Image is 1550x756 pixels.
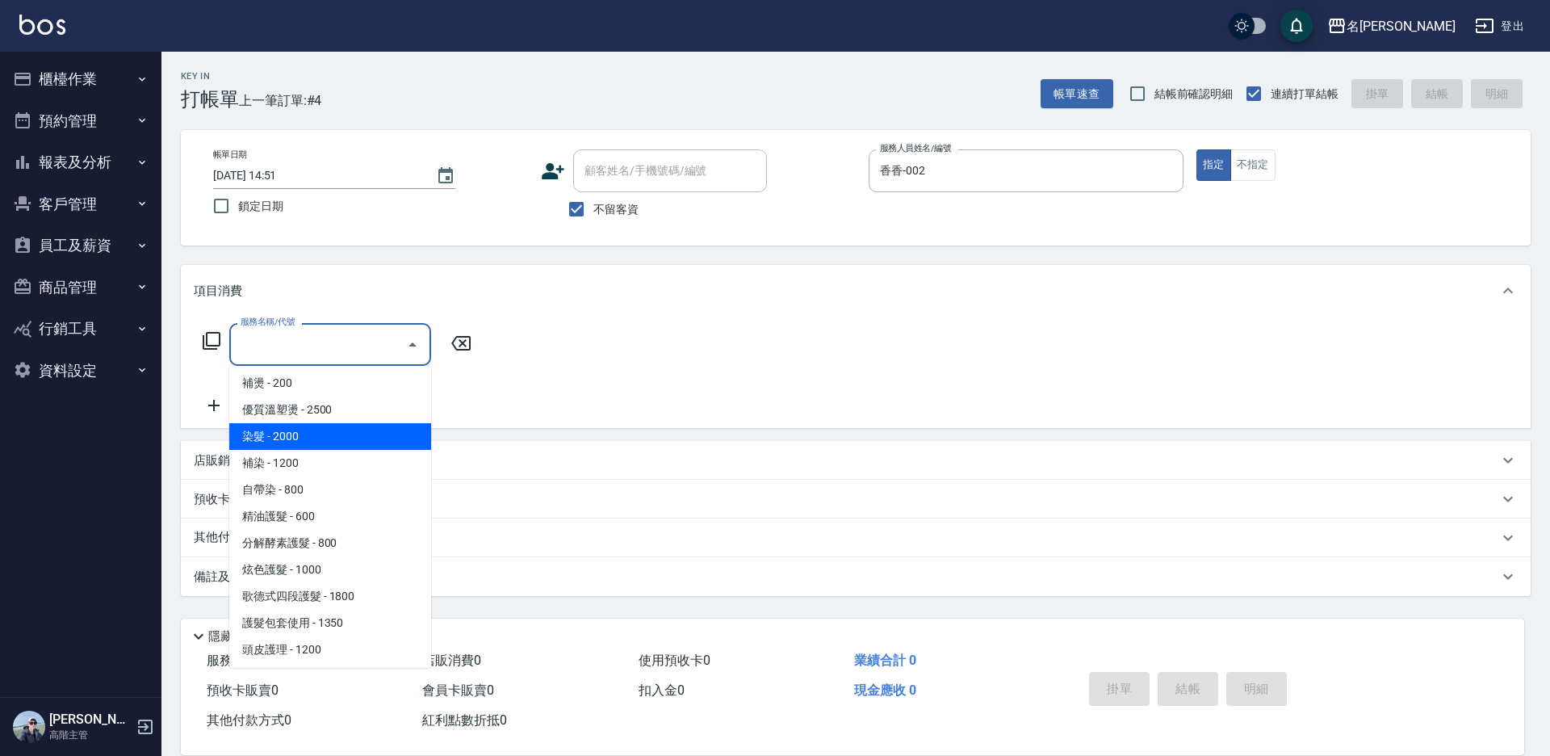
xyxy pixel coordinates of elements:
[422,653,481,668] span: 店販消費 0
[181,519,1531,557] div: 其他付款方式
[181,480,1531,519] div: 預收卡販賣
[1230,149,1276,181] button: 不指定
[229,556,431,583] span: 炫色護髮 - 1000
[194,452,242,469] p: 店販銷售
[239,90,322,111] span: 上一筆訂單:#4
[49,728,132,742] p: 高階主管
[854,682,916,698] span: 現金應收 0
[426,157,465,195] button: Choose date, selected date is 2025-09-14
[229,530,431,556] span: 分解酵素護髮 - 800
[229,503,431,530] span: 精油護髮 - 600
[400,332,425,358] button: Close
[238,198,283,215] span: 鎖定日期
[194,491,254,508] p: 預收卡販賣
[854,653,916,668] span: 業績合計 0
[229,423,431,450] span: 染髮 - 2000
[229,397,431,423] span: 優質溫塑燙 - 2500
[181,88,239,111] h3: 打帳單
[6,350,155,392] button: 資料設定
[181,265,1531,317] div: 項目消費
[1041,79,1113,109] button: 帳單速查
[181,557,1531,596] div: 備註及來源
[207,682,279,698] span: 預收卡販賣 0
[1154,86,1234,103] span: 結帳前確認明細
[6,58,155,100] button: 櫃檯作業
[229,583,431,610] span: 歌德式四段護髮 - 1800
[1347,16,1456,36] div: 名[PERSON_NAME]
[6,141,155,183] button: 報表及分析
[194,569,254,586] p: 備註及來源
[1280,10,1313,42] button: save
[229,450,431,477] span: 補染 - 1200
[19,15,65,35] img: Logo
[6,100,155,142] button: 預約管理
[6,225,155,267] button: 員工及薪資
[181,441,1531,480] div: 店販銷售
[213,162,420,189] input: YYYY/MM/DD hh:mm
[229,663,431,690] span: 頭皮包套使用 - 900
[1196,149,1231,181] button: 指定
[6,267,155,309] button: 商品管理
[229,610,431,636] span: 護髮包套使用 - 1350
[6,183,155,225] button: 客戶管理
[229,477,431,503] span: 自帶染 - 800
[207,653,266,668] span: 服務消費 0
[593,201,639,218] span: 不留客資
[13,711,45,743] img: Person
[207,712,291,728] span: 其他付款方式 0
[422,682,494,698] span: 會員卡販賣 0
[241,316,295,328] label: 服務名稱/代號
[639,653,710,668] span: 使用預收卡 0
[229,370,431,397] span: 補燙 - 200
[181,71,239,82] h2: Key In
[422,712,507,728] span: 紅利點數折抵 0
[213,149,247,161] label: 帳單日期
[194,283,242,300] p: 項目消費
[208,628,281,645] p: 隱藏業績明細
[639,682,685,698] span: 扣入金 0
[229,636,431,663] span: 頭皮護理 - 1200
[880,142,951,154] label: 服務人員姓名/編號
[49,712,132,728] h5: [PERSON_NAME]
[1271,86,1338,103] span: 連續打單結帳
[194,529,274,547] p: 其他付款方式
[1468,11,1531,41] button: 登出
[1321,10,1462,43] button: 名[PERSON_NAME]
[6,308,155,350] button: 行銷工具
